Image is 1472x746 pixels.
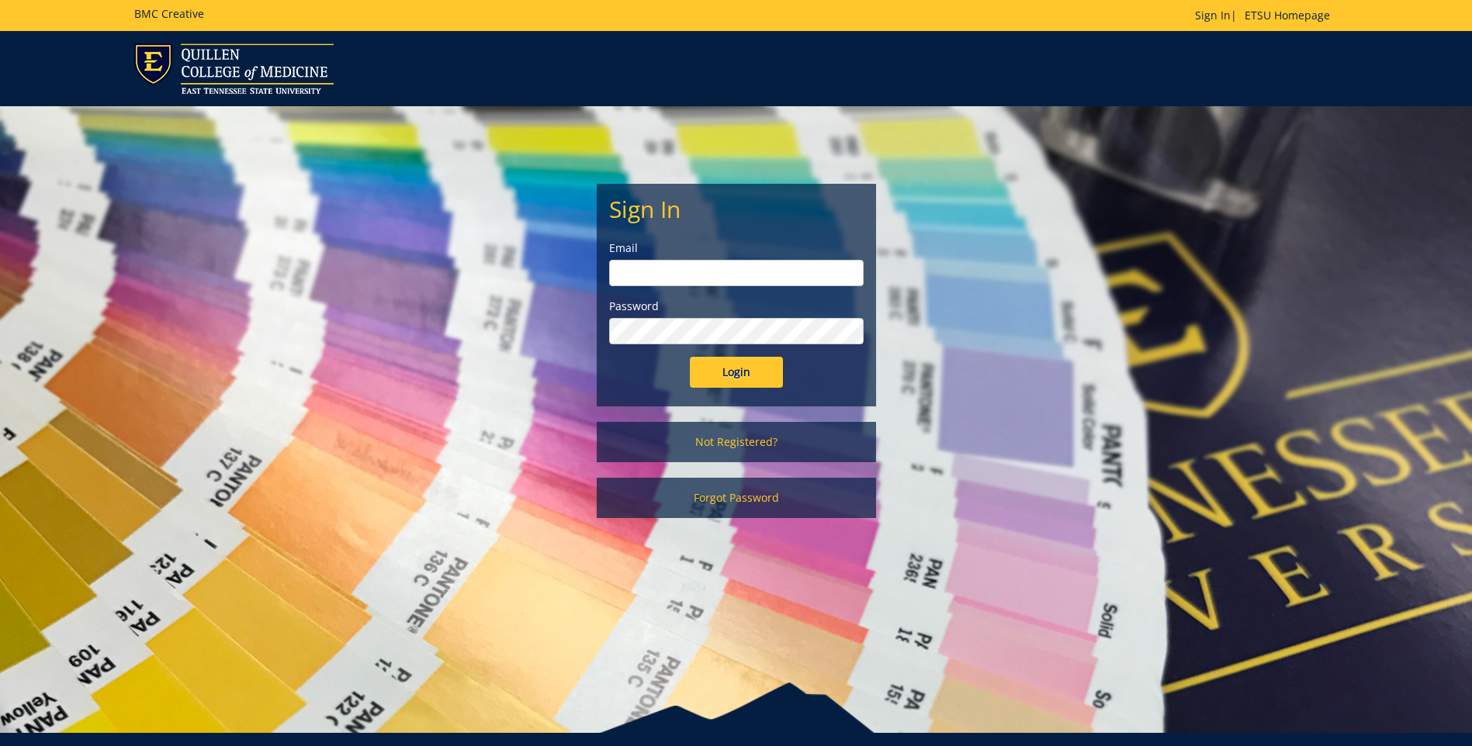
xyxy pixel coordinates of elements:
[597,422,876,462] a: Not Registered?
[134,8,204,19] h5: BMC Creative
[134,43,334,94] img: ETSU logo
[690,357,783,388] input: Login
[1195,8,1338,23] p: |
[609,299,864,314] label: Password
[1237,8,1338,22] a: ETSU Homepage
[597,478,876,518] a: Forgot Password
[1195,8,1231,22] a: Sign In
[609,196,864,222] h2: Sign In
[609,240,864,256] label: Email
